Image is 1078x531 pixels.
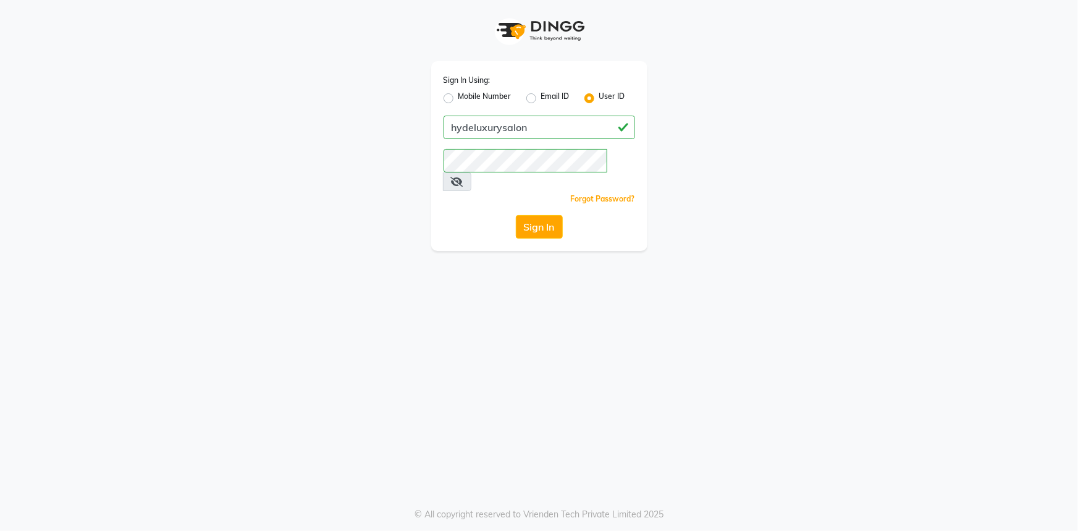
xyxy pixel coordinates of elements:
[571,194,635,203] a: Forgot Password?
[490,12,589,49] img: logo1.svg
[444,149,607,172] input: Username
[444,75,491,86] label: Sign In Using:
[541,91,570,106] label: Email ID
[516,215,563,239] button: Sign In
[458,91,512,106] label: Mobile Number
[444,116,635,139] input: Username
[599,91,625,106] label: User ID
